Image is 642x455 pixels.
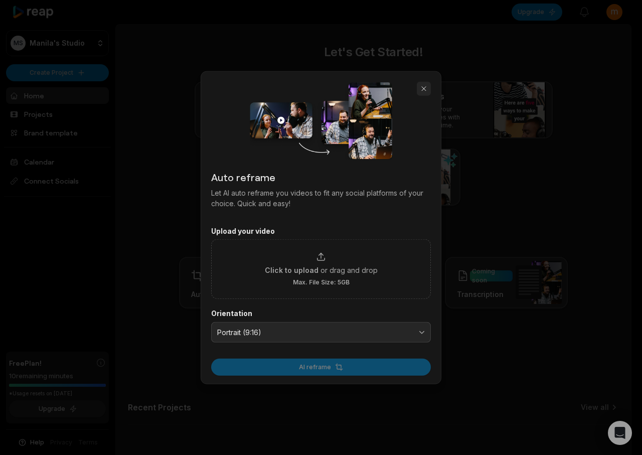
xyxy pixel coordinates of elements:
img: auto_reframe_dialog.png [250,81,392,159]
button: Portrait (9:16) [211,322,431,343]
span: Max. File Size: 5GB [293,278,350,286]
span: Portrait (9:16) [217,328,411,337]
span: Click to upload [265,265,318,275]
h2: Auto reframe [211,169,431,184]
span: or drag and drop [320,265,378,275]
label: Orientation [211,309,431,318]
p: Let AI auto reframe you videos to fit any social platforms of your choice. Quick and easy! [211,187,431,208]
label: Upload your video [211,226,431,235]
